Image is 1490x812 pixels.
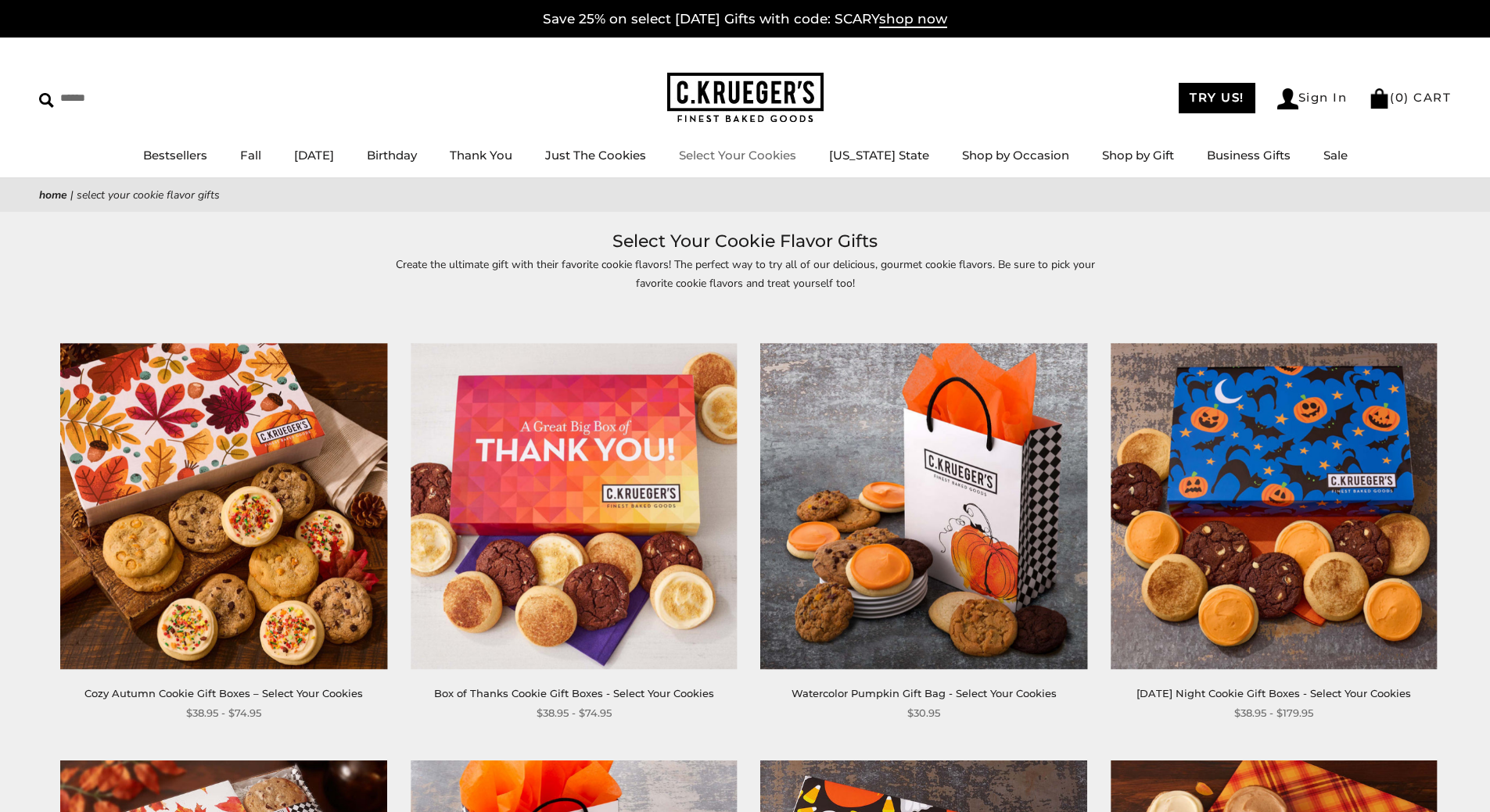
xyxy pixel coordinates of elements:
[186,705,261,721] span: $38.95 - $74.95
[411,343,737,669] img: Box of Thanks Cookie Gift Boxes - Select Your Cookies
[450,148,512,163] a: Thank You
[907,705,940,721] span: $30.95
[434,687,714,699] a: Box of Thanks Cookie Gift Boxes - Select Your Cookies
[829,148,929,163] a: [US_STATE] State
[39,188,67,202] a: Home
[1277,88,1298,109] img: Account
[70,188,74,202] span: |
[543,11,947,28] a: Save 25% on select [DATE] Gifts with code: SCARYshop now
[792,687,1057,699] a: Watercolor Pumpkin Gift Bag - Select Your Cookies
[386,256,1105,292] p: Create the ultimate gift with their favorite cookie flavors! The perfect way to try all of our de...
[1136,687,1411,699] a: [DATE] Night Cookie Gift Boxes - Select Your Cookies
[61,343,387,669] img: Cozy Autumn Cookie Gift Boxes – Select Your Cookies
[1369,88,1390,109] img: Bag
[1207,148,1291,163] a: Business Gifts
[1277,88,1348,109] a: Sign In
[367,148,417,163] a: Birthday
[1234,705,1313,721] span: $38.95 - $179.95
[1111,343,1437,669] img: Halloween Night Cookie Gift Boxes - Select Your Cookies
[77,188,220,202] span: Select Your Cookie Flavor Gifts
[679,148,796,163] a: Select Your Cookies
[1395,90,1405,105] span: 0
[667,73,824,123] img: C.KRUEGER'S
[39,86,225,110] input: Search
[1102,148,1174,163] a: Shop by Gift
[84,687,363,699] a: Cozy Autumn Cookie Gift Boxes – Select Your Cookies
[1179,83,1255,113] a: TRY US!
[545,148,646,163] a: Just The Cookies
[63,227,1427,256] h1: Select Your Cookie Flavor Gifts
[1323,148,1348,163] a: Sale
[143,148,207,163] a: Bestsellers
[761,343,1087,669] img: Watercolor Pumpkin Gift Bag - Select Your Cookies
[39,93,54,108] img: Search
[962,148,1069,163] a: Shop by Occasion
[1369,90,1451,105] a: (0) CART
[537,705,612,721] span: $38.95 - $74.95
[39,186,1451,204] nav: breadcrumbs
[879,11,947,28] span: shop now
[240,148,261,163] a: Fall
[294,148,334,163] a: [DATE]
